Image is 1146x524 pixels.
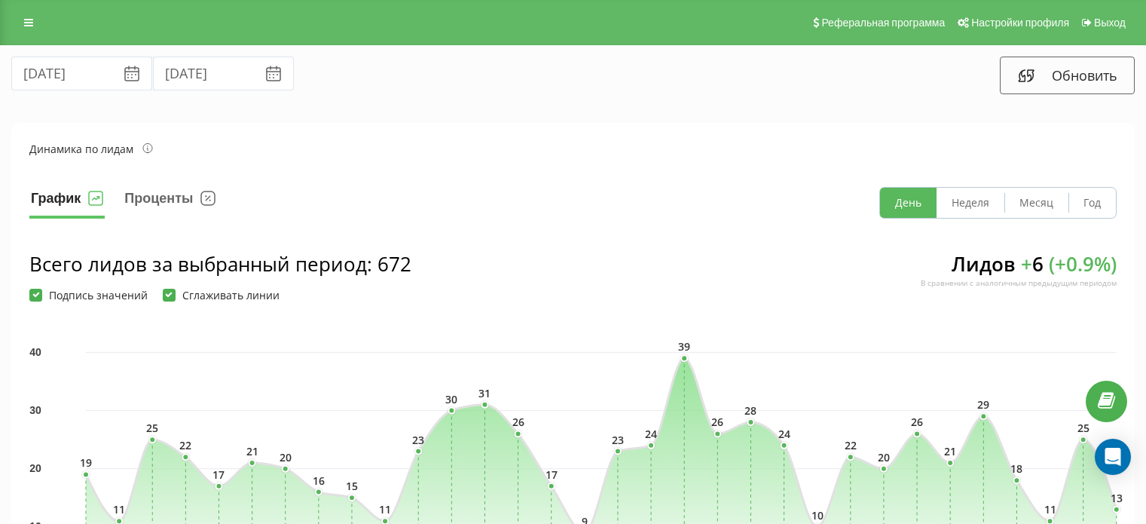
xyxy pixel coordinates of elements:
text: 13 [1111,491,1123,505]
text: 24 [645,427,657,441]
text: 10 [811,508,824,522]
text: 17 [545,467,558,482]
text: 25 [146,421,158,435]
span: + [1021,250,1032,277]
button: Проценты [123,187,217,219]
text: 39 [678,339,690,354]
span: Настройки профиля [971,17,1069,29]
text: 23 [412,433,424,447]
text: 16 [313,473,325,488]
text: 25 [1077,421,1089,435]
label: Подпись значений [29,289,148,302]
text: 26 [711,415,723,429]
text: 29 [977,397,989,412]
div: Лидов 6 [921,250,1117,302]
text: 22 [845,438,857,452]
text: 11 [1044,502,1056,516]
text: 26 [512,415,524,429]
div: Open Intercom Messenger [1095,439,1131,475]
span: Реферальная программа [821,17,945,29]
span: ( + 0.9 %) [1049,250,1117,277]
button: Обновить [1000,57,1135,94]
text: 30 [29,404,41,416]
text: 11 [113,502,125,516]
text: 23 [612,433,624,447]
text: 20 [29,462,41,474]
span: Выход [1094,17,1126,29]
text: 11 [379,502,391,516]
text: 19 [80,455,92,470]
button: График [29,187,105,219]
div: В сравнении с аналогичным предыдущим периодом [921,277,1117,288]
text: 21 [944,444,956,458]
text: 40 [29,346,41,358]
div: Динамика по лидам [29,141,153,157]
button: Год [1068,188,1116,218]
text: 24 [778,427,790,441]
button: День [880,188,937,218]
text: 17 [212,467,225,482]
div: Всего лидов за выбранный период : 672 [29,250,411,277]
button: Месяц [1004,188,1068,218]
button: Неделя [937,188,1004,218]
text: 20 [878,450,890,464]
label: Сглаживать линии [163,289,280,302]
